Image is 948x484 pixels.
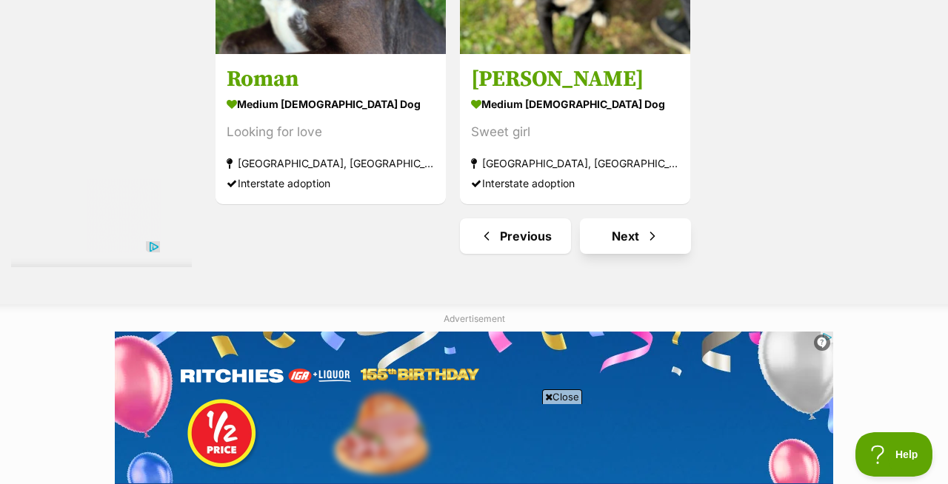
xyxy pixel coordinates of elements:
[580,218,691,254] a: Next page
[246,27,364,55] div: 155th-Birthday
[220,61,313,143] div: Ham (1)
[72,67,146,141] div: Half Price
[227,93,435,114] strong: medium [DEMOGRAPHIC_DATA] Dog
[214,218,937,254] nav: Pagination
[471,93,679,114] strong: medium [DEMOGRAPHIC_DATA] Dog
[227,121,435,141] div: Looking for love
[227,64,435,93] h3: Roman
[460,53,690,204] a: [PERSON_NAME] medium [DEMOGRAPHIC_DATA] Dog Sweet girl [GEOGRAPHIC_DATA], [GEOGRAPHIC_DATA] Inter...
[216,53,446,204] a: Roman medium [DEMOGRAPHIC_DATA] Dog Looking for love [GEOGRAPHIC_DATA], [GEOGRAPHIC_DATA] Interst...
[227,172,435,192] div: Interstate adoption
[460,218,571,254] a: Previous page
[227,152,435,172] strong: [GEOGRAPHIC_DATA], [GEOGRAPHIC_DATA]
[471,172,679,192] div: Interstate adoption
[471,121,679,141] div: Sweet girl
[471,64,679,93] h3: [PERSON_NAME]
[708,1,717,10] img: adchoices.png
[204,410,744,477] iframe: Advertisement
[855,432,933,477] iframe: Help Scout Beacon - Open
[815,336,829,349] img: info.svg
[542,389,582,404] span: Close
[471,152,679,172] strong: [GEOGRAPHIC_DATA], [GEOGRAPHIC_DATA]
